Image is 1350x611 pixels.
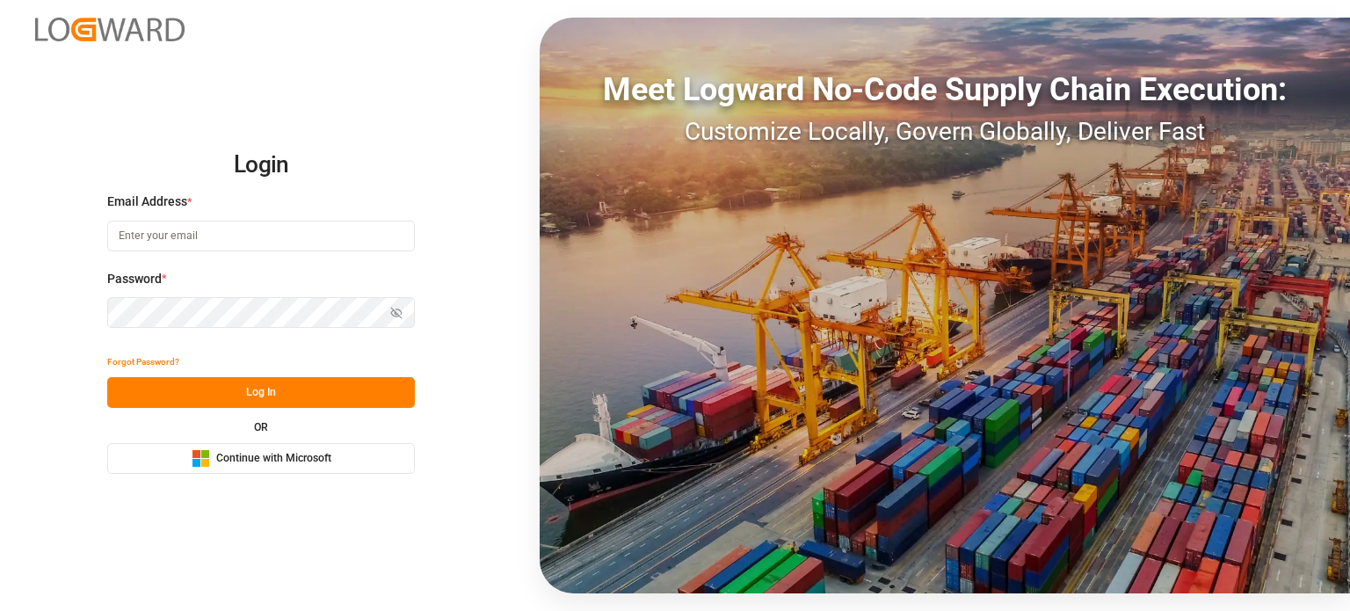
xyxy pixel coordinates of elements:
[254,422,268,433] small: OR
[107,193,187,211] span: Email Address
[107,346,179,377] button: Forgot Password?
[107,270,162,288] span: Password
[35,18,185,41] img: Logward_new_orange.png
[107,443,415,474] button: Continue with Microsoft
[540,66,1350,113] div: Meet Logward No-Code Supply Chain Execution:
[107,137,415,193] h2: Login
[540,113,1350,150] div: Customize Locally, Govern Globally, Deliver Fast
[107,377,415,408] button: Log In
[107,221,415,251] input: Enter your email
[216,451,331,467] span: Continue with Microsoft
